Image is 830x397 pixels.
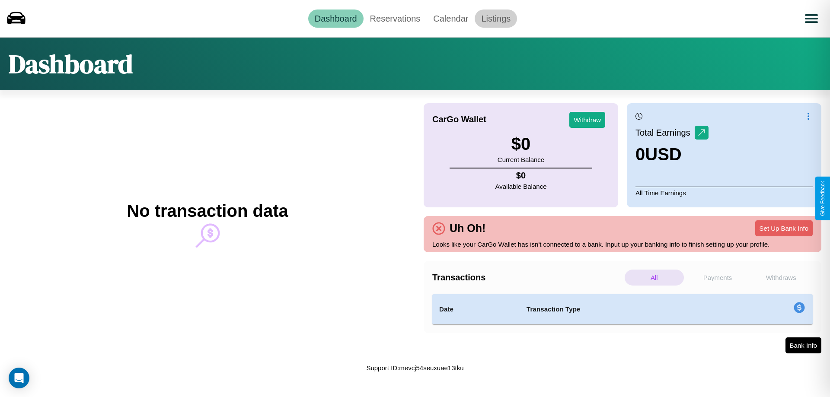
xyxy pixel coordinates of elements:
p: Payments [688,270,747,286]
p: Looks like your CarGo Wallet has isn't connected to a bank. Input up your banking info to finish ... [432,238,813,250]
h4: Transactions [432,273,622,283]
p: All [625,270,684,286]
p: Withdraws [751,270,811,286]
a: Reservations [364,10,427,28]
h4: CarGo Wallet [432,114,486,124]
h1: Dashboard [9,46,133,82]
button: Open menu [799,6,824,31]
a: Calendar [427,10,475,28]
button: Set Up Bank Info [755,220,813,236]
a: Listings [475,10,517,28]
p: All Time Earnings [635,187,813,199]
h4: $ 0 [495,171,547,181]
h3: $ 0 [498,134,544,154]
p: Total Earnings [635,125,695,140]
h4: Uh Oh! [445,222,490,235]
button: Bank Info [785,337,821,353]
div: Give Feedback [820,181,826,216]
a: Dashboard [308,10,364,28]
p: Available Balance [495,181,547,192]
h4: Date [439,304,513,314]
h3: 0 USD [635,145,709,164]
p: Support ID: mevcj54seuxuae13tku [366,362,463,374]
h4: Transaction Type [527,304,723,314]
h2: No transaction data [127,201,288,221]
button: Withdraw [569,112,605,128]
div: Open Intercom Messenger [9,368,29,388]
p: Current Balance [498,154,544,165]
table: simple table [432,294,813,324]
